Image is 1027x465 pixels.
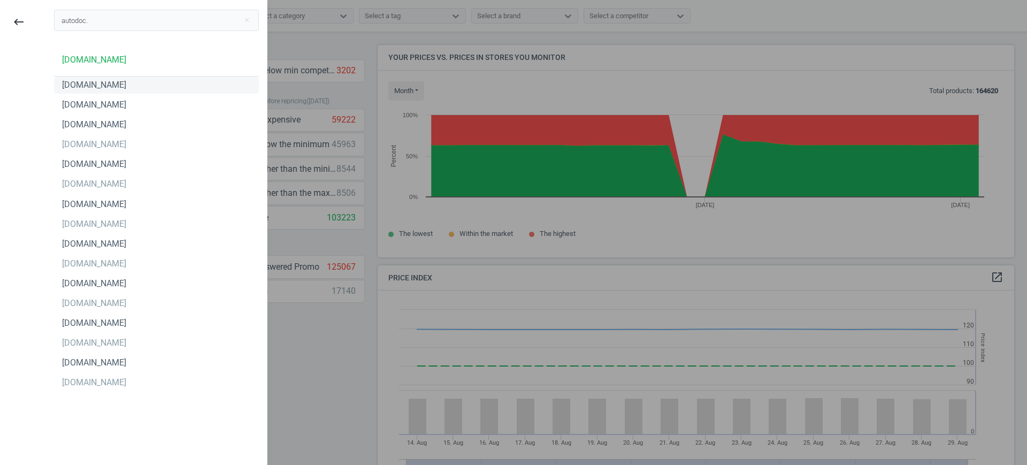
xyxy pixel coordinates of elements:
div: [DOMAIN_NAME] [62,158,126,170]
div: [DOMAIN_NAME] [62,218,126,230]
button: keyboard_backspace [6,10,31,35]
div: [DOMAIN_NAME] [62,377,126,388]
i: keyboard_backspace [12,16,25,28]
div: [DOMAIN_NAME] [62,357,126,369]
div: [DOMAIN_NAME] [62,258,126,270]
button: Close [239,16,255,25]
div: [DOMAIN_NAME] [62,199,126,210]
div: [DOMAIN_NAME] [62,278,126,289]
div: [DOMAIN_NAME] [62,238,126,250]
div: [DOMAIN_NAME] [62,337,126,349]
div: [DOMAIN_NAME] [62,178,126,190]
div: [DOMAIN_NAME] [62,54,126,66]
div: [DOMAIN_NAME] [62,119,126,131]
div: [DOMAIN_NAME] [62,79,126,91]
div: [DOMAIN_NAME] [62,317,126,329]
input: Search campaign [54,10,259,31]
div: [DOMAIN_NAME] [62,139,126,150]
div: [DOMAIN_NAME] [62,99,126,111]
div: [DOMAIN_NAME] [62,298,126,309]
